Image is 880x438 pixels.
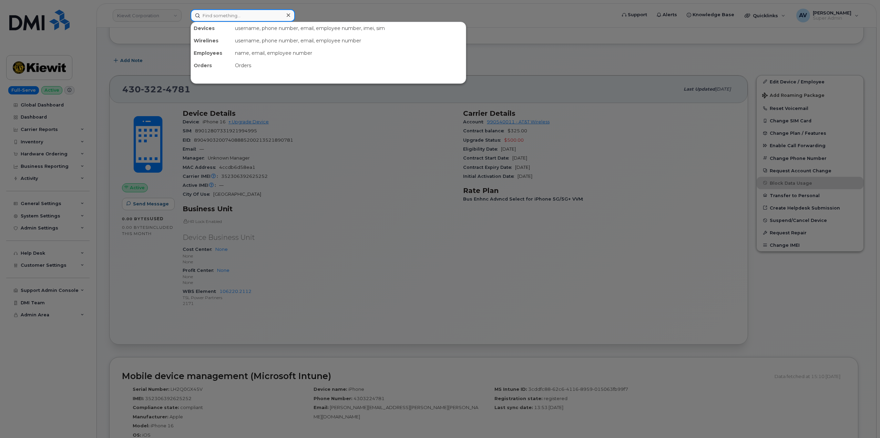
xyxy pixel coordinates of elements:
div: Orders [191,59,232,72]
div: Devices [191,22,232,34]
div: Employees [191,47,232,59]
div: username, phone number, email, employee number, imei, sim [232,22,466,34]
iframe: Messenger Launcher [850,408,875,433]
div: Wirelines [191,34,232,47]
input: Find something... [191,9,295,22]
div: username, phone number, email, employee number [232,34,466,47]
div: Orders [232,59,466,72]
div: name, email, employee number [232,47,466,59]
